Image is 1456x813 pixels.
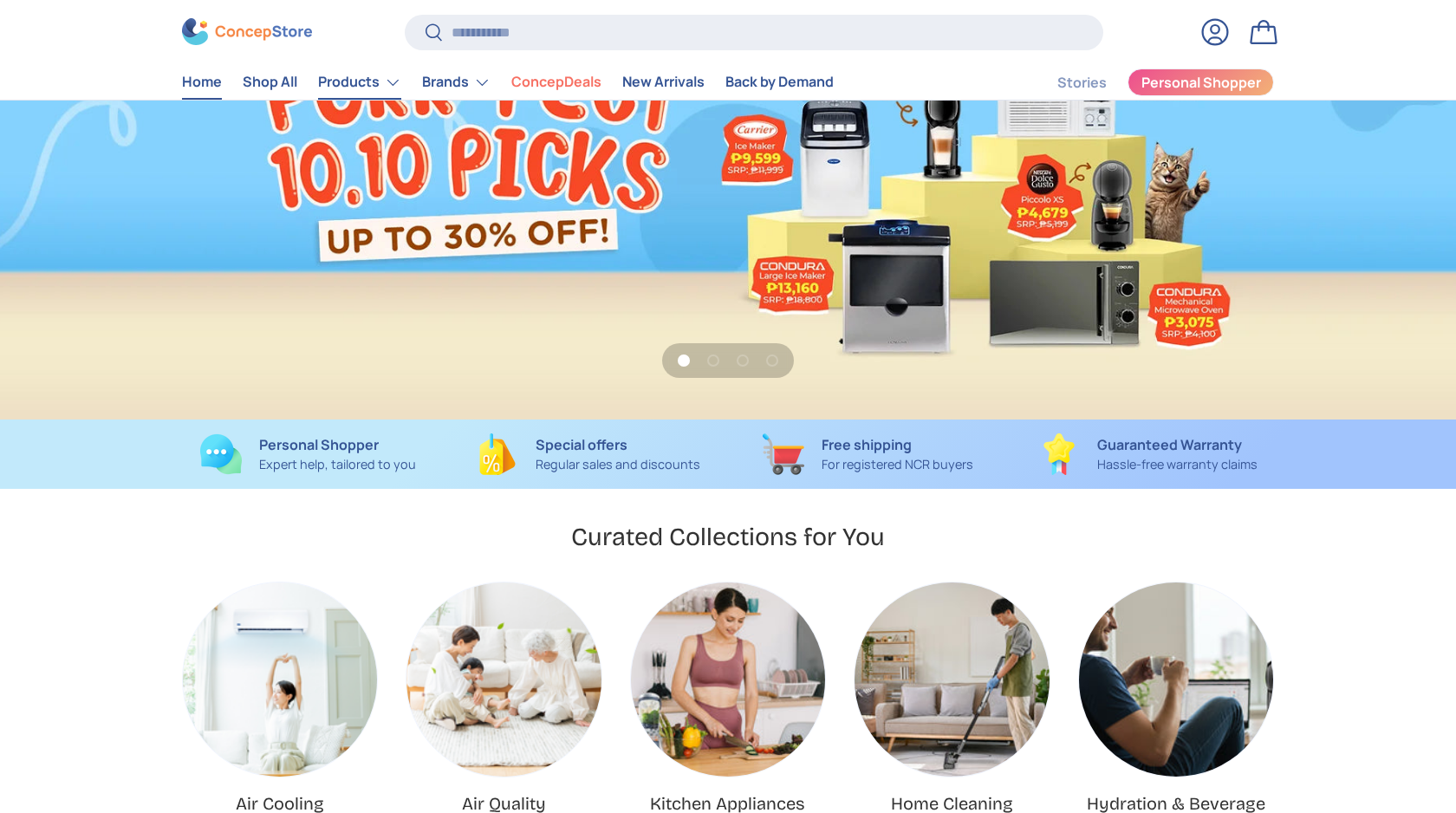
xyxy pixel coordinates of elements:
h2: Curated Collections for You [571,521,885,553]
a: Kitchen Appliances [631,582,825,777]
a: Guaranteed Warranty Hassle-free warranty claims [1022,433,1274,475]
nav: Primary [182,65,834,100]
strong: Special offers [536,435,627,454]
summary: Products [308,65,412,100]
a: Shop All [243,66,297,100]
a: Home [182,66,222,100]
p: Regular sales and discounts [536,455,700,474]
a: ConcepDeals [511,66,601,100]
nav: Secondary [1016,65,1274,100]
img: Air Quality [406,582,601,777]
a: New Arrivals [622,66,705,100]
img: Air Cooling | ConcepStore [183,582,377,777]
img: ConcepStore [182,19,312,46]
p: Expert help, tailored to you [259,455,416,474]
p: Hassle-free warranty claims [1097,455,1258,474]
a: Free shipping For registered NCR buyers [742,433,994,475]
span: Personal Shopper [1141,76,1261,90]
a: Personal Shopper Expert help, tailored to you [182,433,434,475]
a: Stories [1057,66,1107,100]
strong: Personal Shopper [259,435,379,454]
a: Home Cleaning [855,582,1049,777]
strong: Free shipping [822,435,912,454]
a: Air Cooling [183,582,377,777]
a: Personal Shopper [1128,68,1274,96]
a: Hydration & Beverage [1079,582,1273,777]
a: Special offers Regular sales and discounts [462,433,714,475]
a: Back by Demand [725,66,834,100]
summary: Brands [412,65,501,100]
strong: Guaranteed Warranty [1097,435,1242,454]
p: For registered NCR buyers [822,455,973,474]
